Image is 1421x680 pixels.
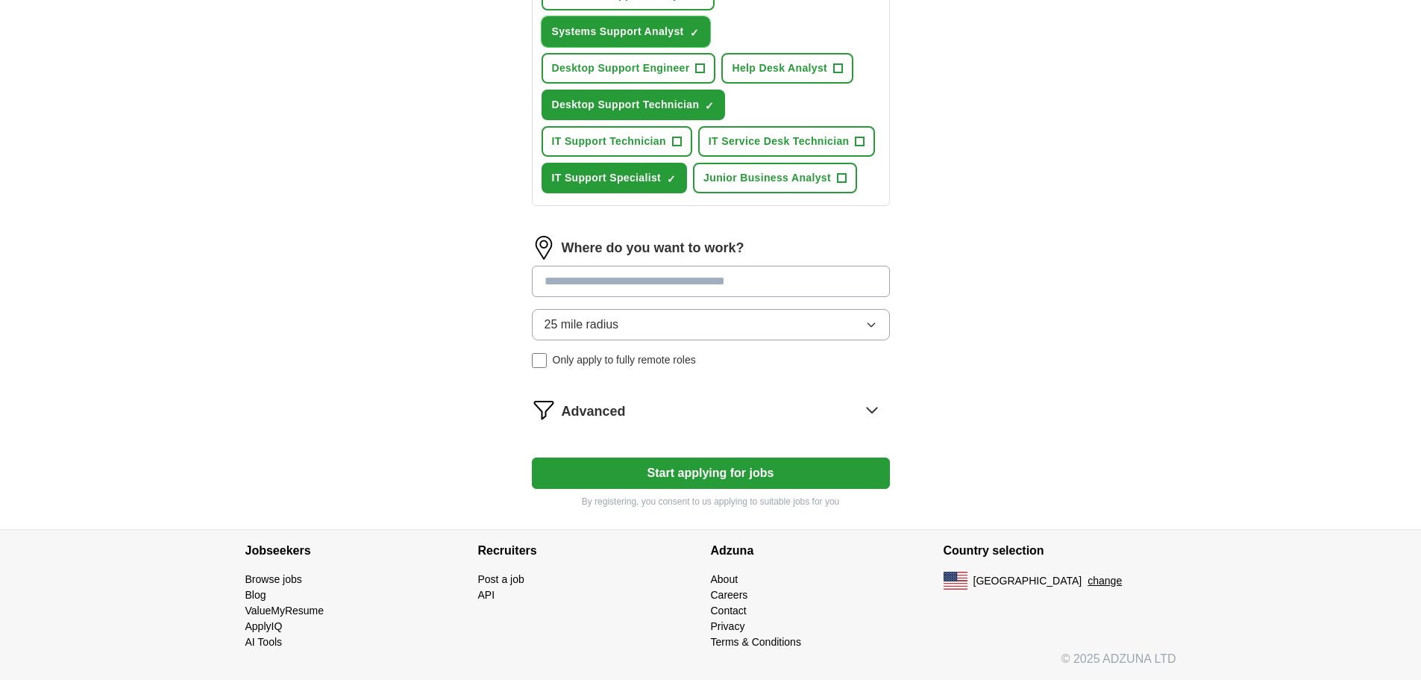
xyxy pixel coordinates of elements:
span: ✓ [705,100,714,112]
img: filter [532,398,556,422]
button: Desktop Support Engineer [542,53,716,84]
span: IT Service Desk Technician [709,134,850,149]
span: IT Support Technician [552,134,666,149]
span: Advanced [562,402,626,422]
a: Browse jobs [245,573,302,585]
a: API [478,589,495,601]
span: Desktop Support Technician [552,97,700,113]
button: Start applying for jobs [532,458,890,489]
a: ValueMyResume [245,605,324,617]
span: Help Desk Analyst [732,60,827,76]
input: Only apply to fully remote roles [532,353,547,368]
a: Terms & Conditions [711,636,801,648]
a: Contact [711,605,747,617]
div: © 2025 ADZUNA LTD [233,650,1188,680]
span: ✓ [667,173,676,185]
span: [GEOGRAPHIC_DATA] [973,573,1082,589]
button: 25 mile radius [532,309,890,340]
span: Only apply to fully remote roles [553,352,696,368]
span: Systems Support Analyst [552,24,684,40]
button: IT Service Desk Technician [698,126,876,157]
a: Careers [711,589,748,601]
a: ApplyIQ [245,620,283,632]
p: By registering, you consent to us applying to suitable jobs for you [532,495,890,508]
label: Where do you want to work? [562,238,744,258]
a: About [711,573,738,585]
button: change [1088,573,1122,589]
span: IT Support Specialist [552,170,662,186]
a: Post a job [478,573,524,585]
button: Help Desk Analyst [721,53,853,84]
a: AI Tools [245,636,283,648]
a: Blog [245,589,266,601]
span: 25 mile radius [545,316,619,334]
button: Junior Business Analyst [693,163,857,193]
span: ✓ [690,27,699,39]
h4: Country selection [944,530,1176,572]
img: location.png [532,236,556,260]
span: Desktop Support Engineer [552,60,690,76]
button: IT Support Technician [542,126,692,157]
span: Junior Business Analyst [703,170,831,186]
button: IT Support Specialist✓ [542,163,688,193]
button: Desktop Support Technician✓ [542,90,726,120]
button: Systems Support Analyst✓ [542,16,710,47]
a: Privacy [711,620,745,632]
img: US flag [944,572,967,590]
